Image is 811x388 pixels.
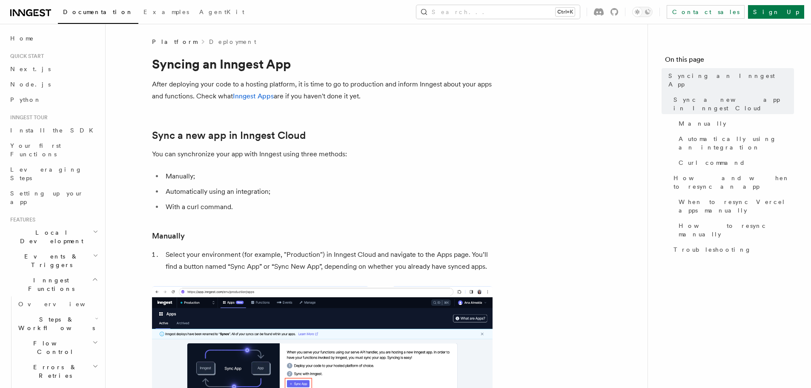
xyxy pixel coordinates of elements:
[668,72,794,89] span: Syncing an Inngest App
[163,186,493,198] li: Automatically using an integration;
[10,81,51,88] span: Node.js
[675,194,794,218] a: When to resync Vercel apps manually
[15,296,100,312] a: Overview
[665,55,794,68] h4: On this page
[10,142,61,158] span: Your first Functions
[194,3,249,23] a: AgentKit
[675,116,794,131] a: Manually
[632,7,653,17] button: Toggle dark mode
[63,9,133,15] span: Documentation
[15,336,100,359] button: Flow Control
[7,249,100,273] button: Events & Triggers
[163,170,493,182] li: Manually;
[673,245,751,254] span: Troubleshooting
[748,5,804,19] a: Sign Up
[15,312,100,336] button: Steps & Workflows
[679,221,794,239] span: How to resync manually
[7,228,93,245] span: Local Development
[7,123,100,138] a: Install the SDK
[679,158,745,167] span: Curl command
[670,92,794,116] a: Sync a new app in Inngest Cloud
[7,162,100,186] a: Leveraging Steps
[665,68,794,92] a: Syncing an Inngest App
[10,66,51,72] span: Next.js
[10,166,82,181] span: Leveraging Steps
[152,129,306,141] a: Sync a new app in Inngest Cloud
[152,37,197,46] span: Platform
[679,135,794,152] span: Automatically using an integration
[152,148,493,160] p: You can synchronize your app with Inngest using three methods:
[679,198,794,215] span: When to resync Vercel apps manually
[416,5,580,19] button: Search...Ctrl+K
[163,201,493,213] li: With a curl command.
[7,216,35,223] span: Features
[556,8,575,16] kbd: Ctrl+K
[7,31,100,46] a: Home
[673,95,794,112] span: Sync a new app in Inngest Cloud
[152,230,185,242] a: Manually
[233,92,274,100] a: Inngest Apps
[58,3,138,24] a: Documentation
[7,252,93,269] span: Events & Triggers
[7,138,100,162] a: Your first Functions
[675,131,794,155] a: Automatically using an integration
[7,114,48,121] span: Inngest tour
[7,186,100,210] a: Setting up your app
[675,155,794,170] a: Curl command
[670,242,794,257] a: Troubleshooting
[152,78,493,102] p: After deploying your code to a hosting platform, it is time to go to production and inform Innges...
[670,170,794,194] a: How and when to resync an app
[10,127,98,134] span: Install the SDK
[15,339,92,356] span: Flow Control
[18,301,106,308] span: Overview
[679,119,726,128] span: Manually
[673,174,794,191] span: How and when to resync an app
[138,3,194,23] a: Examples
[10,96,41,103] span: Python
[15,363,92,380] span: Errors & Retries
[667,5,745,19] a: Contact sales
[7,61,100,77] a: Next.js
[675,218,794,242] a: How to resync manually
[7,77,100,92] a: Node.js
[15,359,100,383] button: Errors & Retries
[163,249,493,273] li: Select your environment (for example, "Production") in Inngest Cloud and navigate to the Apps pag...
[7,225,100,249] button: Local Development
[10,190,83,205] span: Setting up your app
[199,9,244,15] span: AgentKit
[15,315,95,332] span: Steps & Workflows
[7,273,100,296] button: Inngest Functions
[7,92,100,107] a: Python
[10,34,34,43] span: Home
[209,37,256,46] a: Deployment
[7,276,92,293] span: Inngest Functions
[152,56,493,72] h1: Syncing an Inngest App
[7,53,44,60] span: Quick start
[143,9,189,15] span: Examples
